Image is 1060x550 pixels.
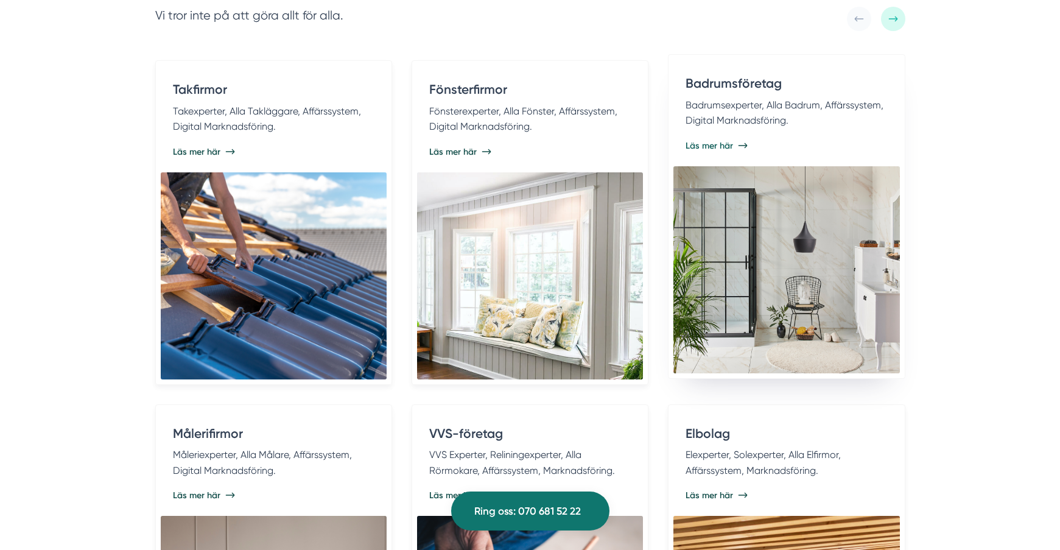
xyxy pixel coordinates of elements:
[673,166,899,373] img: Digital Marknadsföring till Badrumsföretag
[686,139,733,152] span: Läs mer här
[429,489,477,501] span: Läs mer här
[161,172,387,379] img: Digital Marknadsföring till Takfirmor
[173,80,374,103] h4: Takfirmor
[429,146,477,158] span: Läs mer här
[173,104,374,135] p: Takexperter, Alla Takläggare, Affärssystem, Digital Marknadsföring.
[173,146,220,158] span: Läs mer här
[173,489,220,501] span: Läs mer här
[686,97,887,129] p: Badrumsexperter, Alla Badrum, Affärssystem, Digital Marknadsföring.
[155,60,392,384] a: Takfirmor Takexperter, Alla Takläggare, Affärssystem, Digital Marknadsföring. Läs mer här Digital...
[429,104,631,135] p: Fönsterexperter, Alla Fönster, Affärssystem, Digital Marknadsföring.
[451,492,609,531] a: Ring oss: 070 681 52 22
[173,425,374,447] h4: Målerifirmor
[173,447,374,478] p: Måleriexperter, Alla Målare, Affärssystem, Digital Marknadsföring.
[686,74,887,97] h4: Badrumsföretag
[412,60,648,384] a: Fönsterfirmor Fönsterexperter, Alla Fönster, Affärssystem, Digital Marknadsföring. Läs mer här Di...
[686,447,887,478] p: Elexperter, Solexperter, Alla Elfirmor, Affärssystem, Marknadsföring.
[668,54,905,378] a: Badrumsföretag Badrumsexperter, Alla Badrum, Affärssystem, Digital Marknadsföring. Läs mer här Di...
[155,6,343,26] p: Vi tror inte på att göra allt för alla.
[474,503,581,520] span: Ring oss: 070 681 52 22
[429,447,631,478] p: VVS Experter, Reliningexperter, Alla Rörmokare, Affärssystem, Marknadsföring.
[686,489,733,501] span: Läs mer här
[429,425,631,447] h4: VVS-företag
[429,80,631,103] h4: Fönsterfirmor
[417,172,643,379] img: Digital Marknadsföring till Fönsterfirmor
[686,425,887,447] h4: Elbolag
